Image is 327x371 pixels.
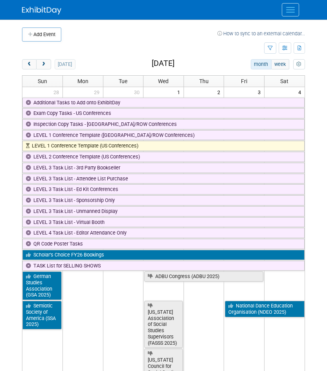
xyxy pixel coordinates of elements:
[144,271,263,282] a: ADBU Congress (ADBU 2025)
[22,108,305,118] a: Exam Copy Tasks - US Conferences
[22,130,305,140] a: LEVEL 1 Conference Template ([GEOGRAPHIC_DATA]/ROW Conferences)
[22,184,305,195] a: LEVEL 3 Task List - Ed Kit Conferences
[298,87,305,97] span: 4
[241,78,247,84] span: Fri
[93,87,103,97] span: 29
[176,87,184,97] span: 1
[119,78,127,84] span: Tue
[22,217,305,227] a: LEVEL 3 Task List - Virtual Booth
[55,59,75,69] button: [DATE]
[22,271,62,300] a: German Studies Association (GSA 2025)
[251,59,272,69] button: month
[271,59,289,69] button: week
[22,98,305,108] a: Additional Tasks to Add onto ExhibitDay
[257,87,264,97] span: 3
[77,78,88,84] span: Mon
[158,78,169,84] span: Wed
[296,62,301,67] i: Personalize Calendar
[282,3,299,16] button: Menu
[22,261,305,271] a: TASK List for SELLING SHOWS
[22,195,305,206] a: LEVEL 3 Task List - Sponsorship Only
[22,206,305,216] a: LEVEL 3 Task List - Unmanned Display
[144,301,183,348] a: [US_STATE] Association of Social Studies Supervisors (FASSS 2025)
[53,87,62,97] span: 28
[22,239,305,249] a: QR Code Poster Tasks
[22,163,305,173] a: LEVEL 3 Task List - 3rd Party Bookseller
[22,59,37,69] button: prev
[217,87,224,97] span: 2
[22,152,305,162] a: LEVEL 2 Conference Template (US Conferences)
[217,31,305,36] a: How to sync to an external calendar...
[22,7,61,15] img: ExhibitDay
[293,59,305,69] button: myCustomButton
[22,119,305,129] a: Inspection Copy Tasks - [GEOGRAPHIC_DATA]/ROW Conferences
[280,78,288,84] span: Sat
[22,27,61,42] button: Add Event
[22,174,305,184] a: LEVEL 3 Task List - Attendee List Purchase
[152,59,175,68] h2: [DATE]
[36,59,51,69] button: next
[22,228,305,238] a: LEVEL 4 Task List - Editor Attendance Only
[133,87,143,97] span: 30
[225,301,305,317] a: National Dance Education Organisation (NDEO 2025)
[22,250,305,260] a: Scholar’s Choice FY26 Bookings
[199,78,209,84] span: Thu
[38,78,47,84] span: Sun
[22,301,62,329] a: Semiotic Society of America (SSA 2025)
[22,141,305,151] a: LEVEL 1 Conference Template (US Conferences)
